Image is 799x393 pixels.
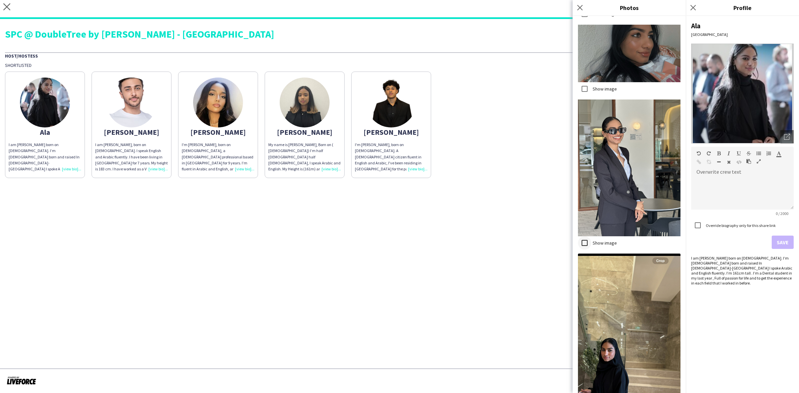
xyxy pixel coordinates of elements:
div: SPC @ DoubleTree by [PERSON_NAME] - [GEOGRAPHIC_DATA] [5,29,794,39]
img: thumb-66f866b7de65e.jpeg [20,78,70,127]
button: Clear Formatting [726,159,731,165]
button: Redo [706,151,711,156]
div: [PERSON_NAME] [268,129,341,135]
img: thumb-68ac1b91862d8.jpeg [366,78,416,127]
h3: Profile [686,3,799,12]
button: Text Color [776,151,781,156]
img: Crew photo 823644 [578,99,680,236]
img: Crew avatar or photo [691,44,794,143]
div: My name is [PERSON_NAME], Born on ( [DEMOGRAPHIC_DATA]) I’m half [DEMOGRAPHIC_DATA] half [DEMOGRA... [268,142,341,172]
button: Paste as plain text [746,159,751,164]
label: Show image [591,240,617,246]
label: Show image [591,11,617,17]
span: 0 / 2000 [770,211,794,216]
div: Host/Hostess [5,52,794,59]
div: I am [PERSON_NAME] born on [DEMOGRAPHIC_DATA]. I’m [DEMOGRAPHIC_DATA] born and raised In [DEMOGRA... [9,142,81,172]
div: Open photos pop-in [780,130,794,143]
label: Override biography only for this share link [704,223,776,228]
button: Unordered List [756,151,761,156]
img: Crew photo 823643 [578,25,680,83]
button: Underline [736,151,741,156]
button: Strikethrough [746,151,751,156]
img: thumb-9e882183-ba0c-497a-86f9-db893e2c1540.png [107,78,156,127]
button: Undo [696,151,701,156]
img: Powered by Liveforce [7,376,36,385]
img: thumb-6559779abb9d4.jpeg [193,78,243,127]
div: [PERSON_NAME] [182,129,254,135]
button: Bold [716,151,721,156]
div: I am [PERSON_NAME] born on [DEMOGRAPHIC_DATA]. I’m [DEMOGRAPHIC_DATA] born and raised In [DEMOGRA... [691,256,794,286]
h3: Photos [573,3,686,12]
button: Fullscreen [756,159,761,164]
label: Show image [591,86,617,92]
button: HTML Code [736,159,741,165]
div: I'm [PERSON_NAME], born on [DEMOGRAPHIC_DATA]. A [DEMOGRAPHIC_DATA] citizen fluent in English and... [355,142,427,172]
div: Shortlisted [5,62,794,68]
img: thumb-678ff85a2424b.jpeg [280,78,330,127]
div: [PERSON_NAME] [95,129,168,135]
button: Italic [726,151,731,156]
div: [GEOGRAPHIC_DATA] [691,32,794,37]
button: Horizontal Line [716,159,721,165]
div: I am [PERSON_NAME], born on [DEMOGRAPHIC_DATA]. I speak English and Arabic fluently. I have been ... [95,142,168,172]
div: [PERSON_NAME] [355,129,427,135]
div: I'm [PERSON_NAME], born on [DEMOGRAPHIC_DATA], a [DEMOGRAPHIC_DATA] professional based in [GEOGRA... [182,142,254,172]
div: Ala [691,21,794,30]
div: Ala [9,129,81,135]
button: Ordered List [766,151,771,156]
